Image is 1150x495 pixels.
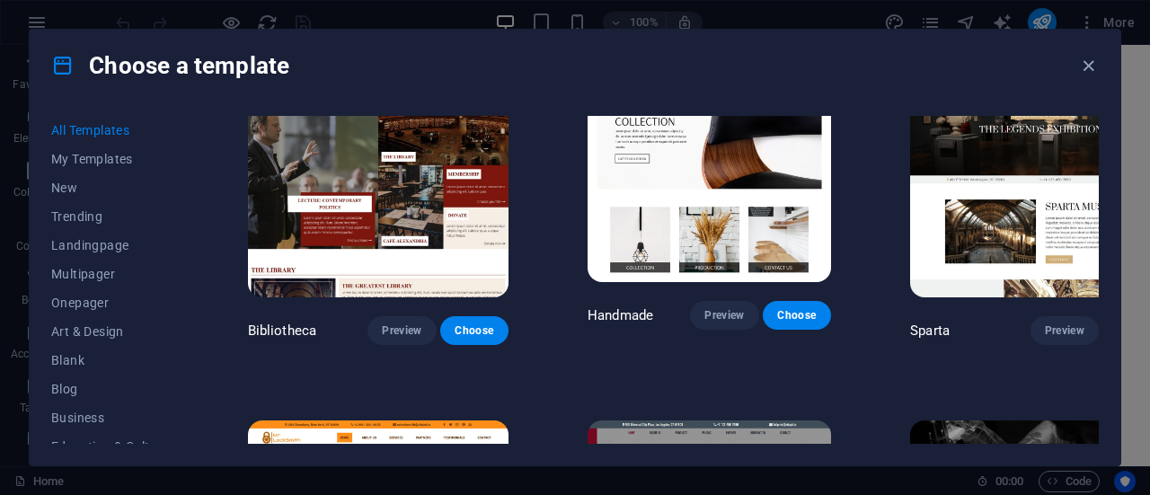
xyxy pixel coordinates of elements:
[367,316,436,345] button: Preview
[763,301,831,330] button: Choose
[51,439,169,454] span: Education & Culture
[51,202,169,231] button: Trending
[51,231,169,260] button: Landingpage
[51,324,169,339] span: Art & Design
[1045,323,1084,338] span: Preview
[51,296,169,310] span: Onepager
[440,316,509,345] button: Choose
[51,152,169,166] span: My Templates
[704,308,744,323] span: Preview
[51,411,169,425] span: Business
[51,238,169,252] span: Landingpage
[588,306,653,324] p: Handmade
[51,181,169,195] span: New
[51,317,169,346] button: Art & Design
[382,323,421,338] span: Preview
[51,145,169,173] button: My Templates
[51,173,169,202] button: New
[51,209,169,224] span: Trending
[248,322,317,340] p: Bibliotheca
[51,267,169,281] span: Multipager
[1031,316,1099,345] button: Preview
[51,432,169,461] button: Education & Culture
[777,308,817,323] span: Choose
[51,353,169,367] span: Blank
[51,375,169,403] button: Blog
[51,260,169,288] button: Multipager
[51,382,169,396] span: Blog
[51,51,289,80] h4: Choose a template
[51,346,169,375] button: Blank
[588,57,831,282] img: Handmade
[51,288,169,317] button: Onepager
[910,322,950,340] p: Sparta
[51,403,169,432] button: Business
[690,301,758,330] button: Preview
[455,323,494,338] span: Choose
[51,116,169,145] button: All Templates
[248,57,509,298] img: Bibliotheca
[51,123,169,137] span: All Templates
